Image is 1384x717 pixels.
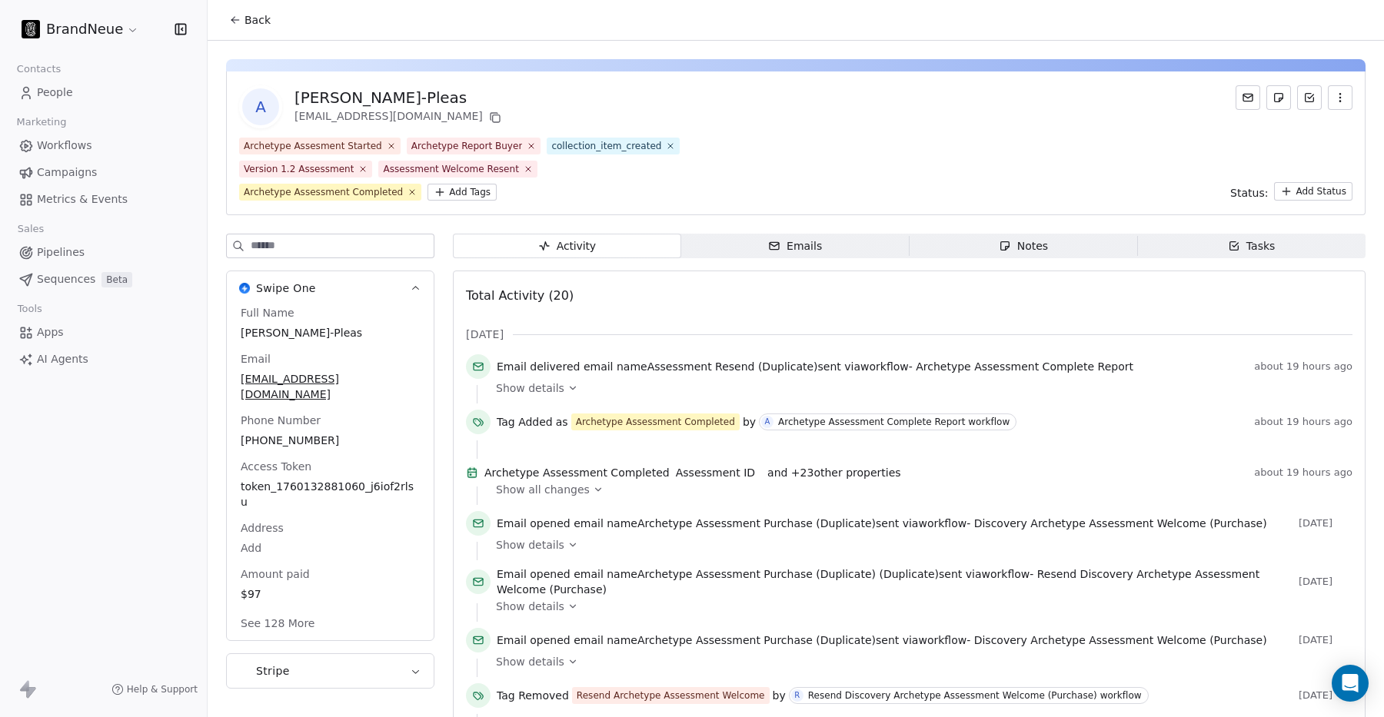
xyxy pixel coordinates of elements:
[496,654,1342,669] a: Show details
[238,459,314,474] span: Access Token
[1228,238,1276,254] div: Tasks
[241,586,420,602] span: $97
[1299,576,1352,588] span: [DATE]
[496,380,1342,396] a: Show details
[496,482,1342,497] a: Show all changes
[12,347,195,372] a: AI Agents
[241,371,420,402] span: [EMAIL_ADDRESS][DOMAIN_NAME]
[773,688,786,703] span: by
[241,433,420,448] span: [PHONE_NUMBER]
[46,19,123,39] span: BrandNeue
[220,6,280,34] button: Back
[37,138,92,154] span: Workflows
[411,139,523,153] div: Archetype Report Buyer
[241,540,420,556] span: Add
[778,417,1010,427] div: Archetype Assessment Complete Report workflow
[496,537,1342,553] a: Show details
[551,139,661,153] div: collection_item_created
[497,359,1133,374] span: email name sent via workflow -
[497,568,571,580] span: Email opened
[637,568,939,580] span: Archetype Assessment Purchase (Duplicate) (Duplicate)
[497,632,1267,648] span: email name sent via workflow -
[765,416,770,428] div: A
[637,634,876,646] span: Archetype Assessment Purchase (Duplicate)
[496,654,564,669] span: Show details
[1299,517,1352,529] span: [DATE]
[244,139,382,153] div: Archetype Assesment Started
[12,160,195,185] a: Campaigns
[239,666,250,676] img: Stripe
[577,689,765,702] div: Resend Archetype Assessment Welcome
[1274,182,1352,201] button: Add Status
[768,238,822,254] div: Emails
[497,516,1267,531] span: email name sent via workflow -
[12,320,195,345] a: Apps
[496,380,564,396] span: Show details
[238,413,324,428] span: Phone Number
[227,271,434,305] button: Swipe OneSwipe One
[239,283,250,294] img: Swipe One
[497,634,571,646] span: Email opened
[466,327,504,342] span: [DATE]
[12,267,195,292] a: SequencesBeta
[1254,466,1352,479] span: about 19 hours ago
[743,414,756,430] span: by
[576,415,735,429] div: Archetype Assessment Completed
[676,465,755,480] span: Assessment ID
[497,414,553,430] span: Tag Added
[1254,360,1352,373] span: about 19 hours ago
[256,280,316,296] span: Swipe One
[999,238,1048,254] div: Notes
[1230,185,1268,201] span: Status:
[37,351,88,367] span: AI Agents
[496,599,1342,614] a: Show details
[1332,665,1369,702] div: Open Intercom Messenger
[294,108,504,127] div: [EMAIL_ADDRESS][DOMAIN_NAME]
[37,85,73,101] span: People
[428,184,497,201] button: Add Tags
[647,360,818,373] span: Assessment Resend (Duplicate)
[637,517,876,529] span: Archetype Assessment Purchase (Duplicate)
[241,325,420,340] span: [PERSON_NAME]-Pleas
[497,360,580,373] span: Email delivered
[767,465,901,480] span: and + 23 other properties
[1254,416,1352,428] span: about 19 hours ago
[245,12,271,28] span: Back
[556,414,568,430] span: as
[244,185,403,199] div: Archetype Assessment Completed
[12,80,195,105] a: People
[496,537,564,553] span: Show details
[497,566,1293,597] span: email name sent via workflow -
[37,324,64,340] span: Apps
[37,164,97,181] span: Campaigns
[238,305,298,320] span: Full Name
[974,517,1267,529] span: Discovery Archetype Assessment Welcome (Purchase)
[496,482,590,497] span: Show all changes
[37,271,95,287] span: Sequences
[466,288,574,303] span: Total Activity (20)
[1299,689,1352,702] span: [DATE]
[974,634,1267,646] span: Discovery Archetype Assessment Welcome (Purchase)
[37,244,85,261] span: Pipelines
[11,297,48,320] span: Tools
[294,87,504,108] div: [PERSON_NAME]-Pleas
[22,20,40,38] img: BrandNeue_AppIcon.png
[101,272,132,287] span: Beta
[808,690,1142,701] div: Resend Discovery Archetype Assessment Welcome (Purchase) workflow
[238,566,313,582] span: Amount paid
[18,16,142,42] button: BrandNeue
[127,683,198,695] span: Help & Support
[10,58,68,81] span: Contacts
[12,240,195,265] a: Pipelines
[497,688,569,703] span: Tag Removed
[111,683,198,695] a: Help & Support
[231,609,324,637] button: See 128 More
[227,305,434,640] div: Swipe OneSwipe One
[484,465,670,480] span: Archetype Assessment Completed
[10,111,73,134] span: Marketing
[238,520,287,536] span: Address
[1299,634,1352,646] span: [DATE]
[794,689,800,702] div: R
[496,599,564,614] span: Show details
[916,360,1133,373] span: Archetype Assessment Complete Report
